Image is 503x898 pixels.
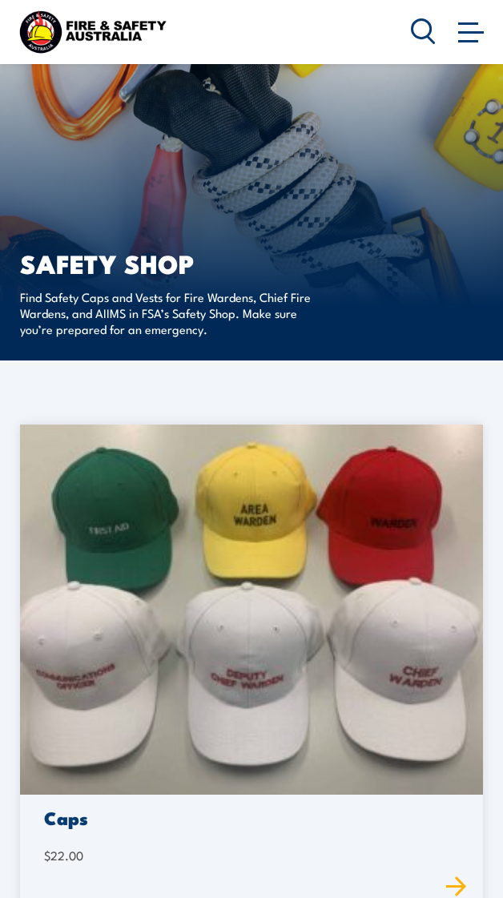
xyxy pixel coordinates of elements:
h3: Caps [44,808,459,827]
p: Find Safety Caps and Vests for Fire Wardens, Chief Fire Wardens, and AIIMS in FSA’s Safety Shop. ... [20,289,312,337]
span: $ [44,847,50,864]
bdi: 22.00 [44,847,83,864]
h1: SAFETY SHOP [20,252,416,274]
img: caps-scaled-1.jpg [20,425,483,795]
